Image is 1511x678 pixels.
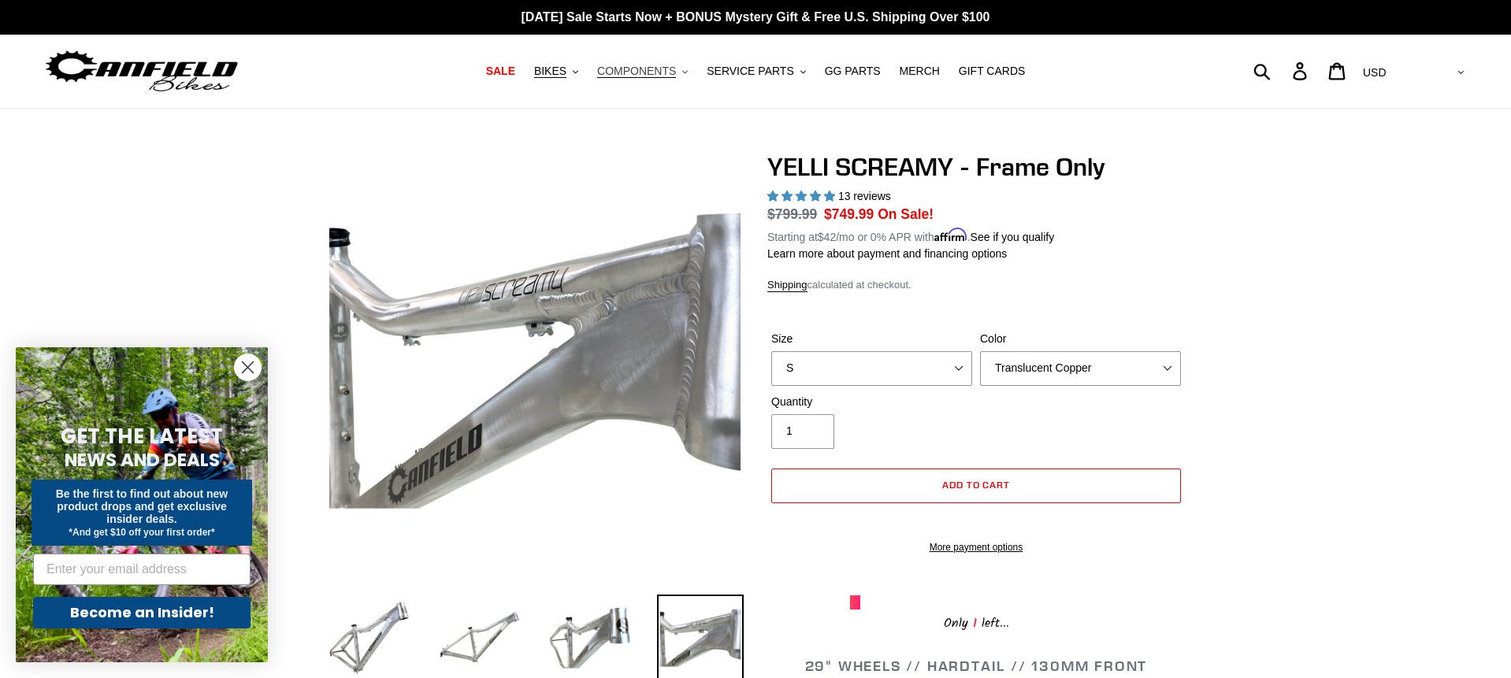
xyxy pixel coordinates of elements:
button: Close dialog [234,354,262,381]
span: SERVICE PARTS [707,65,793,78]
span: MERCH [900,65,940,78]
a: More payment options [771,540,1181,554]
img: Canfield Bikes [43,46,240,96]
span: GET THE LATEST [61,422,223,450]
input: Search [1262,54,1302,88]
label: Quantity [771,394,972,410]
input: Enter your email address [33,554,251,585]
span: GG PARTS [825,65,881,78]
span: GIFT CARDS [959,65,1026,78]
span: $749.99 [824,206,874,222]
a: Shipping [767,279,807,292]
div: Only left... [850,609,1102,634]
span: 1 [968,613,982,633]
button: SERVICE PARTS [699,61,813,82]
a: See if you qualify - Learn more about Affirm Financing (opens in modal) [971,231,1055,243]
label: Color [980,331,1181,347]
span: COMPONENTS [597,65,676,78]
span: Affirm [934,228,967,242]
button: COMPONENTS [589,61,696,82]
button: Add to cart [771,469,1181,503]
a: GIFT CARDS [951,61,1034,82]
span: BIKES [534,65,566,78]
span: SALE [486,65,515,78]
span: Add to cart [942,479,1011,491]
span: 29" WHEELS // HARDTAIL // 130MM FRONT [805,657,1148,675]
div: calculated at checkout. [767,277,1185,293]
span: 13 reviews [838,190,891,202]
span: *And get $10 off your first order* [69,527,214,538]
p: Starting at /mo or 0% APR with . [767,225,1054,246]
span: Be the first to find out about new product drops and get exclusive insider deals. [56,487,228,525]
span: 5.00 stars [767,190,838,202]
button: Become an Insider! [33,597,251,628]
h1: YELLI SCREAMY - Frame Only [767,152,1185,182]
a: MERCH [892,61,948,82]
span: NEWS AND DEALS [65,447,220,472]
a: Learn more about payment and financing options [767,247,1007,260]
s: $799.99 [767,206,817,222]
label: Size [771,331,972,347]
a: SALE [478,61,523,82]
a: GG PARTS [817,61,889,82]
span: $42 [818,231,836,243]
button: BIKES [526,61,586,82]
span: On Sale! [878,204,934,224]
